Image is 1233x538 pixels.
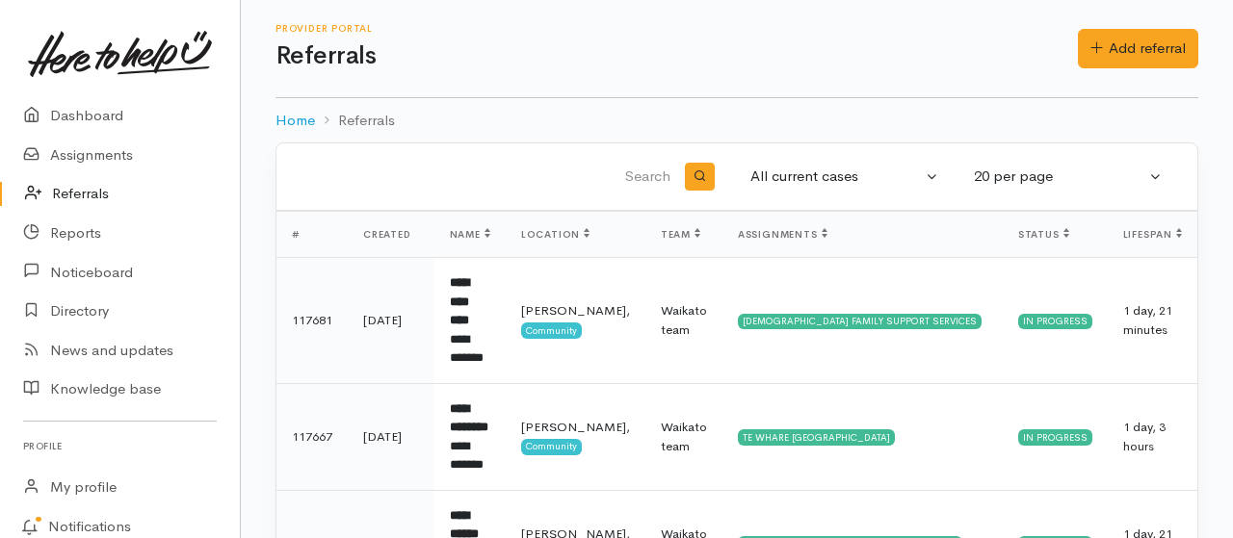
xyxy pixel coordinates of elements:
[521,302,630,319] span: [PERSON_NAME],
[521,419,630,435] span: [PERSON_NAME],
[363,428,402,445] time: [DATE]
[661,301,707,339] div: Waikato team
[276,212,348,258] th: #
[315,110,395,132] li: Referrals
[275,42,1078,70] h1: Referrals
[1018,429,1092,445] div: In progress
[750,166,922,188] div: All current cases
[521,228,590,241] span: Location
[275,110,315,132] a: Home
[348,212,434,258] th: Created
[1078,29,1198,68] a: Add referral
[1123,419,1166,454] span: 1 day, 3 hours
[276,383,348,490] td: 117667
[974,166,1145,188] div: 20 per page
[1018,314,1092,329] div: In progress
[1123,302,1172,338] span: 1 day, 21 minutes
[1123,228,1182,241] span: Lifespan
[739,158,951,195] button: All current cases
[738,314,982,329] div: [DEMOGRAPHIC_DATA] FAMILY SUPPORT SERVICES
[275,23,1078,34] h6: Provider Portal
[738,228,827,241] span: Assignments
[738,429,895,445] div: TE WHARE [GEOGRAPHIC_DATA]
[1018,228,1069,241] span: Status
[962,158,1174,195] button: 20 per page
[363,312,402,328] time: [DATE]
[661,418,707,455] div: Waikato team
[275,98,1198,143] nav: breadcrumb
[450,228,490,241] span: Name
[661,228,700,241] span: Team
[521,322,582,338] span: Community
[300,154,674,200] input: Search
[521,439,582,454] span: Community
[276,258,348,384] td: 117681
[23,433,217,459] h6: Profile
